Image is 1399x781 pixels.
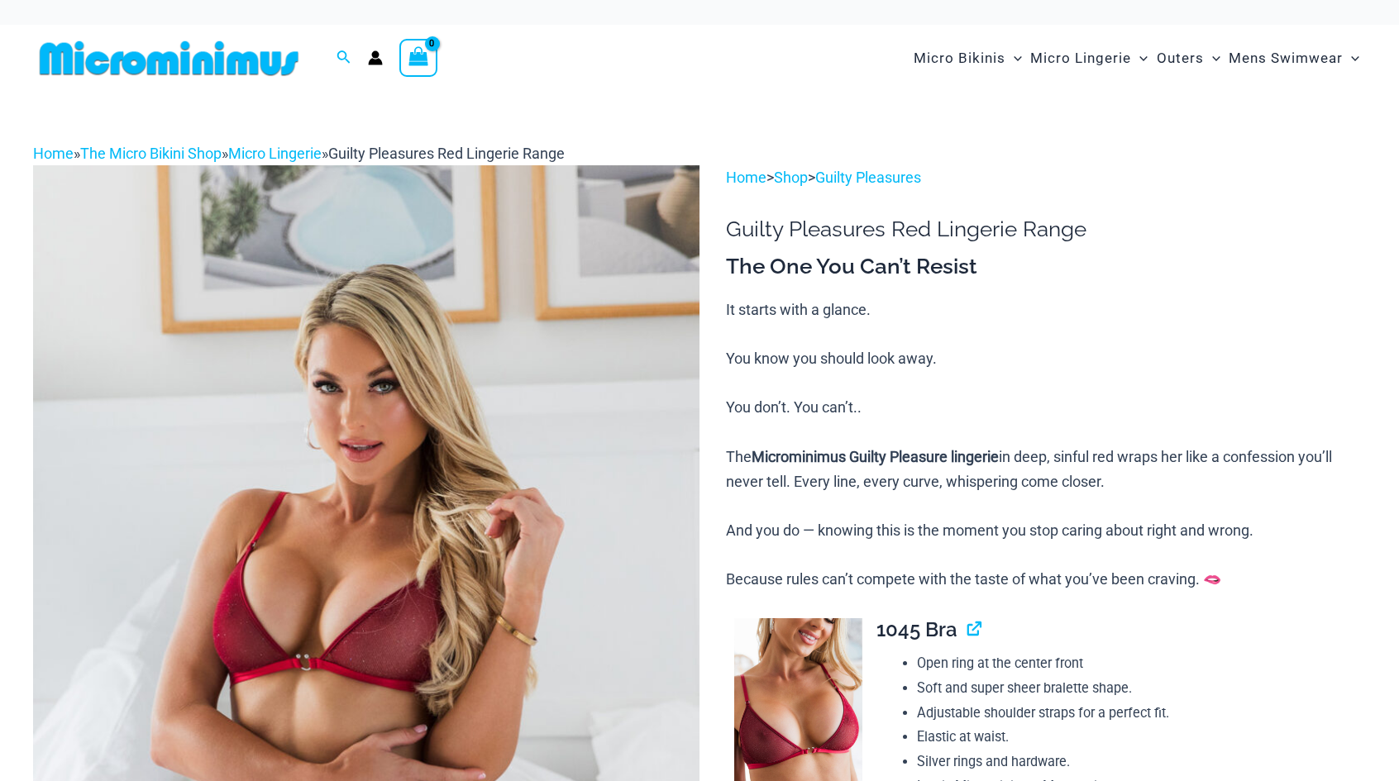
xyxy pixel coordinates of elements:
[80,145,222,162] a: The Micro Bikini Shop
[399,39,437,77] a: View Shopping Cart, empty
[815,169,921,186] a: Guilty Pleasures
[1225,33,1363,83] a: Mens SwimwearMenu ToggleMenu Toggle
[1153,33,1225,83] a: OutersMenu ToggleMenu Toggle
[726,169,766,186] a: Home
[752,448,999,465] b: Microminimus Guilty Pleasure lingerie
[726,253,1366,281] h3: The One You Can’t Resist
[910,33,1026,83] a: Micro BikinisMenu ToggleMenu Toggle
[33,40,305,77] img: MM SHOP LOGO FLAT
[1131,37,1148,79] span: Menu Toggle
[368,50,383,65] a: Account icon link
[33,145,565,162] span: » » »
[1026,33,1152,83] a: Micro LingerieMenu ToggleMenu Toggle
[917,750,1366,774] li: Silver rings and hardware.
[726,165,1366,190] p: > >
[876,617,957,641] span: 1045 Bra
[907,31,1366,86] nav: Site Navigation
[1030,37,1131,79] span: Micro Lingerie
[1229,37,1343,79] span: Mens Swimwear
[726,217,1366,242] h1: Guilty Pleasures Red Lingerie Range
[917,651,1366,676] li: Open ring at the center front
[917,701,1366,726] li: Adjustable shoulder straps for a perfect fit.
[914,37,1005,79] span: Micro Bikinis
[228,145,322,162] a: Micro Lingerie
[917,676,1366,701] li: Soft and super sheer bralette shape.
[1204,37,1220,79] span: Menu Toggle
[774,169,808,186] a: Shop
[1343,37,1359,79] span: Menu Toggle
[917,725,1366,750] li: Elastic at waist.
[328,145,565,162] span: Guilty Pleasures Red Lingerie Range
[726,298,1366,592] p: It starts with a glance. You know you should look away. You don’t. You can’t.. The in deep, sinfu...
[337,48,351,69] a: Search icon link
[33,145,74,162] a: Home
[1157,37,1204,79] span: Outers
[1005,37,1022,79] span: Menu Toggle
